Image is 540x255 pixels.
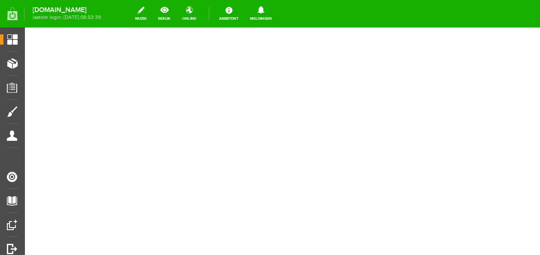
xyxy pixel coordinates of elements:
a: bekijk [153,4,176,23]
strong: [DOMAIN_NAME] [33,8,101,12]
span: laatste login: [DATE] 08:53:39 [33,15,101,20]
a: online [177,4,201,23]
a: wijzig [130,4,152,23]
a: Meldingen [245,4,277,23]
a: Assistent [214,4,244,23]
